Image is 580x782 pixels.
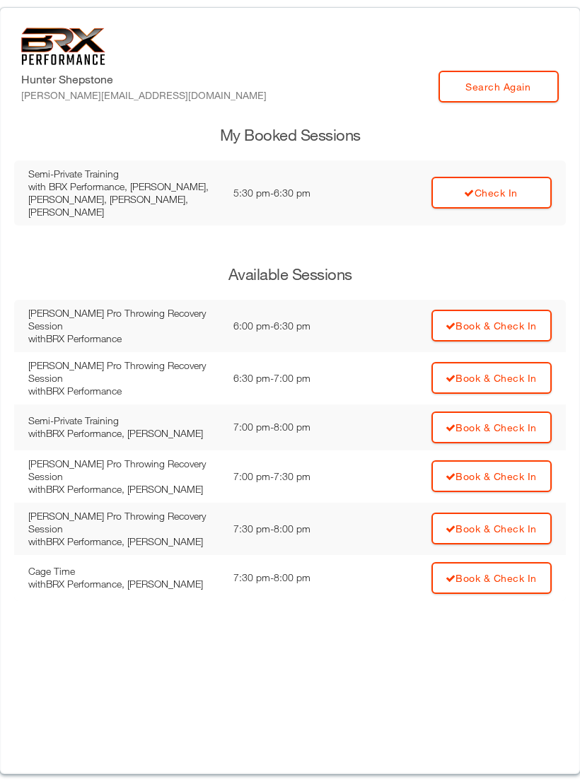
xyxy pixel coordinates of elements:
[14,264,566,286] h3: Available Sessions
[226,404,359,450] td: 7:00 pm - 8:00 pm
[21,28,105,65] img: 6f7da32581c89ca25d665dc3aae533e4f14fe3ef_original.svg
[28,535,219,548] div: with BRX Performance, [PERSON_NAME]
[431,412,552,443] a: Book & Check In
[28,427,219,440] div: with BRX Performance, [PERSON_NAME]
[226,503,359,555] td: 7:30 pm - 8:00 pm
[21,88,267,103] div: [PERSON_NAME][EMAIL_ADDRESS][DOMAIN_NAME]
[431,310,552,342] a: Book & Check In
[21,71,267,103] label: Hunter Shepstone
[226,555,359,601] td: 7:30 pm - 8:00 pm
[28,168,219,180] div: Semi-Private Training
[28,180,219,218] div: with BRX Performance, [PERSON_NAME], [PERSON_NAME], [PERSON_NAME], [PERSON_NAME]
[431,362,552,394] a: Book & Check In
[28,332,219,345] div: with BRX Performance
[431,513,552,544] a: Book & Check In
[431,177,552,209] a: Check In
[14,124,566,146] h3: My Booked Sessions
[28,578,219,590] div: with BRX Performance, [PERSON_NAME]
[28,414,219,427] div: Semi-Private Training
[226,300,359,352] td: 6:00 pm - 6:30 pm
[28,385,219,397] div: with BRX Performance
[28,565,219,578] div: Cage Time
[28,510,219,535] div: [PERSON_NAME] Pro Throwing Recovery Session
[431,460,552,492] a: Book & Check In
[431,562,552,594] a: Book & Check In
[439,71,559,103] a: Search Again
[226,450,359,503] td: 7:00 pm - 7:30 pm
[28,359,219,385] div: [PERSON_NAME] Pro Throwing Recovery Session
[226,161,359,226] td: 5:30 pm - 6:30 pm
[28,457,219,483] div: [PERSON_NAME] Pro Throwing Recovery Session
[28,307,219,332] div: [PERSON_NAME] Pro Throwing Recovery Session
[226,352,359,404] td: 6:30 pm - 7:00 pm
[28,483,219,496] div: with BRX Performance, [PERSON_NAME]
